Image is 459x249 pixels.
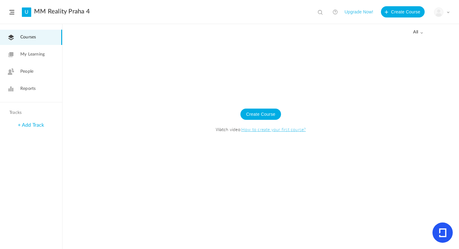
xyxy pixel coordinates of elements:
h4: Tracks [9,110,51,115]
span: Reports [20,85,36,92]
span: My Learning [20,51,45,58]
a: MM Reality Praha 4 [34,8,90,15]
span: all [413,30,423,35]
img: user-image.png [434,8,443,17]
span: People [20,68,33,75]
button: Create Course [381,6,425,17]
a: + Add Track [18,123,44,128]
span: Watch video: [69,126,453,132]
a: How to create your first course? [241,126,306,132]
span: Courses [20,34,36,41]
a: U [22,7,31,17]
button: Upgrade Now! [344,6,373,17]
button: Create Course [240,109,281,120]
